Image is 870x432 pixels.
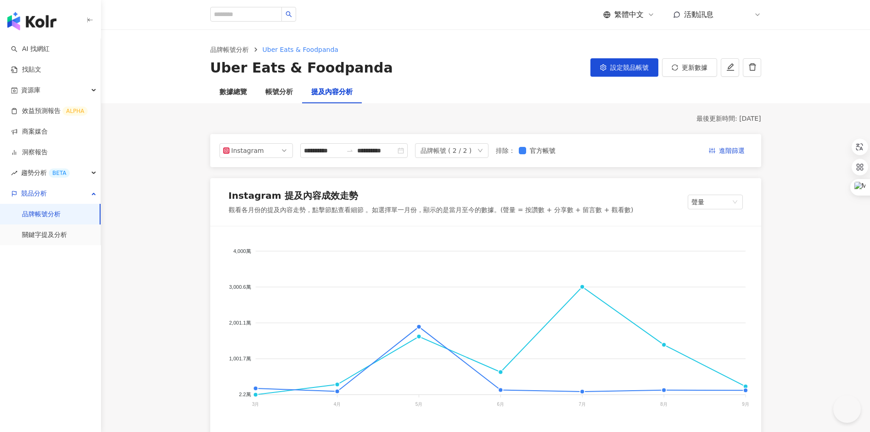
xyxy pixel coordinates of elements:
div: 帳號分析 [265,87,293,98]
tspan: 8月 [660,401,668,406]
span: 進階篩選 [719,144,745,158]
span: 更新數據 [682,64,707,71]
iframe: Help Scout Beacon - Open [833,395,861,423]
span: swap-right [346,147,354,154]
div: 數據總覽 [219,87,247,98]
span: delete [748,63,757,71]
span: 活動訊息 [684,10,713,19]
a: 關鍵字提及分析 [22,230,67,240]
div: Instagram [231,144,261,157]
tspan: 7月 [578,401,586,406]
a: 品牌帳號分析 [22,210,61,219]
span: K [739,10,743,20]
span: search [286,11,292,17]
span: 趨勢分析 [21,163,70,183]
span: 資源庫 [21,80,40,101]
img: logo [7,12,56,30]
span: 官方帳號 [526,146,559,156]
a: 商案媒合 [11,127,48,136]
a: 效益預測報告ALPHA [11,107,88,116]
span: down [477,148,483,153]
span: 設定競品帳號 [610,64,649,71]
span: sync [672,64,678,71]
tspan: 4,000萬 [233,248,251,253]
a: searchAI 找網紅 [11,45,50,54]
div: 最後更新時間: [DATE] [210,114,761,123]
tspan: 6月 [497,401,504,406]
tspan: 3月 [252,401,259,406]
a: 品牌帳號分析 [208,45,251,55]
button: 更新數據 [662,58,717,77]
span: 繁體中文 [614,10,644,20]
a: 找貼文 [11,65,41,74]
label: 排除 ： [496,146,515,156]
span: 競品分析 [21,183,47,204]
tspan: 2.2萬 [239,392,251,397]
span: Uber Eats & Foodpanda [263,46,338,53]
tspan: 3,000.6萬 [229,284,251,290]
tspan: 1,001.7萬 [229,356,251,361]
a: 洞察報告 [11,148,48,157]
div: Instagram 提及內容成效走勢 [229,189,358,202]
div: 提及內容分析 [311,87,353,98]
span: rise [11,170,17,176]
span: to [346,147,354,154]
div: 觀看各月份的提及內容走勢，點擊節點查看細節 。如選擇單一月份，顯示的是當月至今的數據。(聲量 = 按讚數 + 分享數 + 留言數 + 觀看數) [229,206,634,215]
button: 進階篩選 [702,143,752,158]
span: edit [726,63,735,71]
span: setting [600,64,606,71]
tspan: 5月 [415,401,422,406]
tspan: 9月 [742,401,749,406]
tspan: 4月 [333,401,341,406]
div: 品牌帳號 ( 2 / 2 ) [421,144,472,157]
div: Uber Eats & Foodpanda [210,58,393,78]
div: BETA [49,168,70,178]
button: 設定競品帳號 [590,58,658,77]
span: 聲量 [691,195,739,209]
tspan: 2,001.1萬 [229,320,251,325]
